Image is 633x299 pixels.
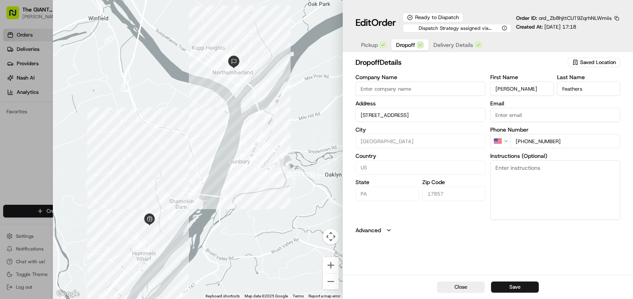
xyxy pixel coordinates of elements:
[491,282,539,293] button: Save
[490,153,620,159] label: Instructions (Optional)
[355,153,485,159] label: Country
[64,112,131,126] a: 💻API Documentation
[355,74,485,80] label: Company Name
[293,294,304,298] a: Terms (opens in new tab)
[323,229,339,245] button: Map camera controls
[135,78,145,88] button: Start new chat
[580,59,616,66] span: Saved Location
[75,115,128,123] span: API Documentation
[355,16,396,29] h1: Edit
[355,160,485,175] input: Enter country
[16,115,61,123] span: Knowledge Base
[403,24,511,33] button: Dispatch Strategy assigned via Automation
[79,135,96,141] span: Pylon
[422,179,485,185] label: Zip Code
[490,74,553,80] label: First Name
[516,15,612,22] p: Order ID:
[490,108,620,122] input: Enter email
[355,179,419,185] label: State
[490,82,553,96] input: Enter first name
[8,76,22,90] img: 1736555255976-a54dd68f-1ca7-489b-9aae-adbdc363a1c4
[355,226,381,234] label: Advanced
[5,112,64,126] a: 📗Knowledge Base
[422,186,485,201] input: Enter zip code
[55,289,81,299] img: Google
[568,57,620,68] button: Saved Location
[371,16,396,29] span: Order
[516,23,576,31] p: Created At:
[557,82,620,96] input: Enter last name
[355,57,566,68] h2: dropoff Details
[355,108,485,122] input: 331 Orange St #1, Northumberland, PA 17857, USA
[490,127,620,132] label: Phone Number
[355,127,485,132] label: City
[323,257,339,273] button: Zoom in
[27,76,130,84] div: Start new chat
[539,15,612,21] span: ord_Zb8hjttCUT9ZqrhNLWmiis
[407,25,500,31] span: Dispatch Strategy assigned via Automation
[511,134,620,148] input: Enter phone number
[8,116,14,122] div: 📗
[55,289,81,299] a: Open this area in Google Maps (opens a new window)
[323,274,339,289] button: Zoom out
[56,134,96,141] a: Powered byPylon
[21,51,131,60] input: Clear
[245,294,288,298] span: Map data ©2025 Google
[544,23,576,30] span: [DATE] 17:18
[67,116,74,122] div: 💻
[403,13,463,22] div: Ready to Dispatch
[557,74,620,80] label: Last Name
[396,41,415,49] span: Dropoff
[309,294,340,298] a: Report a map error
[355,186,419,201] input: Enter state
[433,41,473,49] span: Delivery Details
[490,101,620,106] label: Email
[355,134,485,148] input: Enter city
[355,101,485,106] label: Address
[437,282,485,293] button: Close
[355,82,485,96] input: Enter company name
[8,8,24,24] img: Nash
[8,32,145,45] p: Welcome 👋
[27,84,101,90] div: We're available if you need us!
[206,293,240,299] button: Keyboard shortcuts
[355,226,620,234] button: Advanced
[361,41,378,49] span: Pickup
